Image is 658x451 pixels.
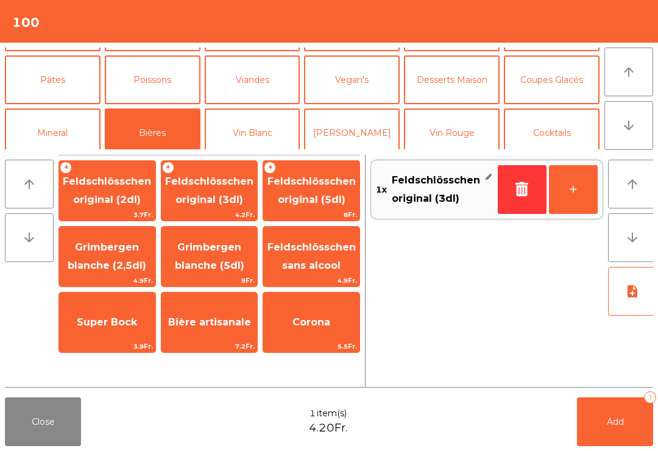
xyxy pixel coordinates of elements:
[175,241,244,271] span: Grimbergen blanche (5dl)
[165,176,253,205] span: Feldschlösschen original (3dl)
[60,162,72,174] span: +
[625,284,640,299] i: note_add
[22,177,37,191] i: arrow_upward
[267,241,356,271] span: Feldschlösschen sans alcool
[625,230,640,245] i: arrow_downward
[168,316,251,328] span: Bière artisanale
[621,65,636,79] i: arrow_upward
[68,241,146,271] span: Grimbergen blanche (2,5dl)
[644,391,656,403] div: 1
[607,416,624,427] span: Add
[317,407,347,420] span: item(s)
[504,108,600,157] button: Cocktails
[621,118,636,133] i: arrow_downward
[304,55,400,104] button: Vegan's
[5,213,54,262] button: arrow_downward
[5,108,101,157] button: Mineral
[264,162,276,174] span: +
[404,55,500,104] button: Desserts Maison
[205,55,300,104] button: Viandes
[304,108,400,157] button: [PERSON_NAME]
[59,341,155,352] span: 3.9Fr.
[504,55,600,104] button: Coupes Glacés
[267,176,356,205] span: Feldschlösschen original (5dl)
[549,165,598,214] button: +
[205,108,300,157] button: Vin Blanc
[376,171,387,208] span: 1x
[608,160,657,208] button: arrow_upward
[161,209,258,221] span: 4.2Fr.
[263,275,359,286] span: 4.9Fr.
[604,101,653,150] button: arrow_downward
[263,341,359,352] span: 5.5Fr.
[5,160,54,208] button: arrow_upward
[310,407,316,420] span: 1
[5,55,101,104] button: Pâtes
[161,341,258,352] span: 7.2Fr.
[5,397,81,446] button: Close
[263,209,359,221] span: 8Fr.
[59,275,155,286] span: 4.9Fr.
[608,213,657,262] button: arrow_downward
[63,176,151,205] span: Feldschlösschen original (2dl)
[161,275,258,286] span: 9Fr.
[577,397,653,446] button: Add1
[105,55,200,104] button: Poissons
[392,171,480,208] span: Feldschlösschen original (3dl)
[77,316,137,328] span: Super Bock
[292,316,330,328] span: Corona
[162,162,174,174] span: +
[12,13,40,32] h4: 100
[309,420,347,436] span: 4.20Fr.
[22,230,37,245] i: arrow_downward
[625,177,640,191] i: arrow_upward
[105,108,200,157] button: Bières
[604,48,653,96] button: arrow_upward
[608,267,657,316] button: note_add
[59,209,155,221] span: 3.7Fr.
[404,108,500,157] button: Vin Rouge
